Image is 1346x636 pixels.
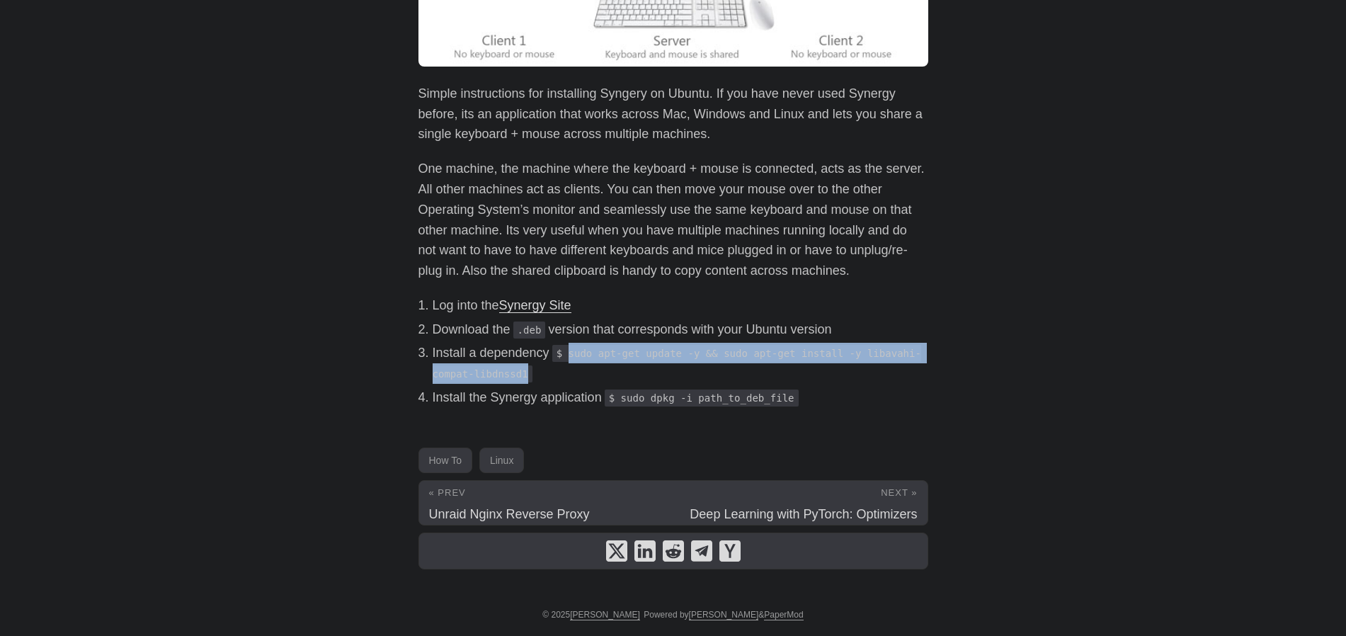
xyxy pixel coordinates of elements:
[433,343,928,384] li: Install a dependency
[644,610,803,620] span: Powered by &
[479,448,524,473] a: Linux
[542,610,640,620] span: © 2025
[513,322,546,339] code: .deb
[673,481,928,525] a: Next » Deep Learning with PyTorch: Optimizers
[606,540,627,562] a: share How To Install Synergy On Ubuntu on x
[418,448,472,473] a: How To
[570,610,640,620] a: [PERSON_NAME]
[691,540,712,562] a: share How To Install Synergy On Ubuntu on telegram
[418,84,928,144] p: Simple instructions for installing Syngery on Ubuntu. If you have never used Synergy before, its ...
[605,390,799,407] code: $ sudo dpkg -i path_to_deb_file
[429,487,466,498] span: « Prev
[634,540,656,562] a: share How To Install Synergy On Ubuntu on linkedin
[881,487,917,498] span: Next »
[499,298,571,312] a: Synergy Site
[663,540,684,562] a: share How To Install Synergy On Ubuntu on reddit
[418,159,928,281] p: One machine, the machine where the keyboard + mouse is connected, acts as the server. All other m...
[690,507,917,521] span: Deep Learning with PyTorch: Optimizers
[433,345,921,382] code: $ sudo apt-get update -y && sudo apt-get install -y libavahi-compat-libdnssd1
[689,610,759,620] a: [PERSON_NAME]
[764,610,803,620] a: PaperMod
[719,540,741,562] a: share How To Install Synergy On Ubuntu on ycombinator
[433,319,928,340] li: Download the version that corresponds with your Ubuntu version
[419,481,673,525] a: « Prev Unraid Nginx Reverse Proxy
[433,387,928,408] li: Install the Synergy application
[433,295,928,316] li: Log into the
[429,507,590,521] span: Unraid Nginx Reverse Proxy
